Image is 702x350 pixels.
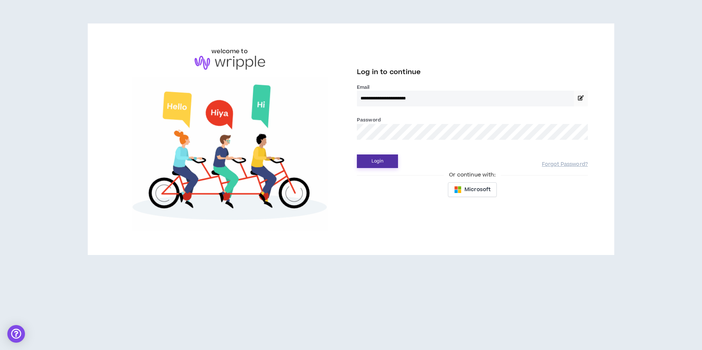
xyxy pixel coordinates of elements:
div: Open Intercom Messenger [7,325,25,343]
h6: welcome to [211,47,248,56]
img: Welcome to Wripple [114,77,345,232]
label: Password [357,117,381,123]
span: Microsoft [464,186,491,194]
button: Login [357,154,398,168]
a: Forgot Password? [542,161,588,168]
button: Microsoft [448,182,497,197]
label: Email [357,84,588,91]
img: logo-brand.png [195,56,265,70]
span: Or continue with: [444,171,500,179]
span: Log in to continue [357,68,421,77]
